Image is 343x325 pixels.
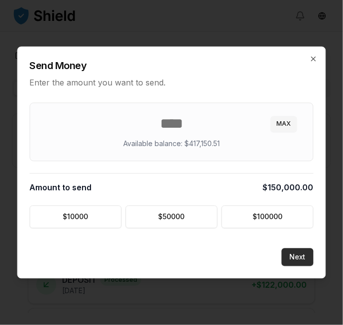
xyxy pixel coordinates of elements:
span: Amount to send [30,182,92,194]
button: MAX [271,116,297,132]
span: $150,000.00 [263,182,314,194]
button: $100000 [222,206,314,229]
button: $50000 [126,206,218,229]
p: Enter the amount you want to send. [30,77,314,89]
button: Next [282,248,314,266]
button: $10000 [30,206,122,229]
p: Available balance: $417,150.51 [123,139,220,149]
h2: Send Money [30,59,314,73]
